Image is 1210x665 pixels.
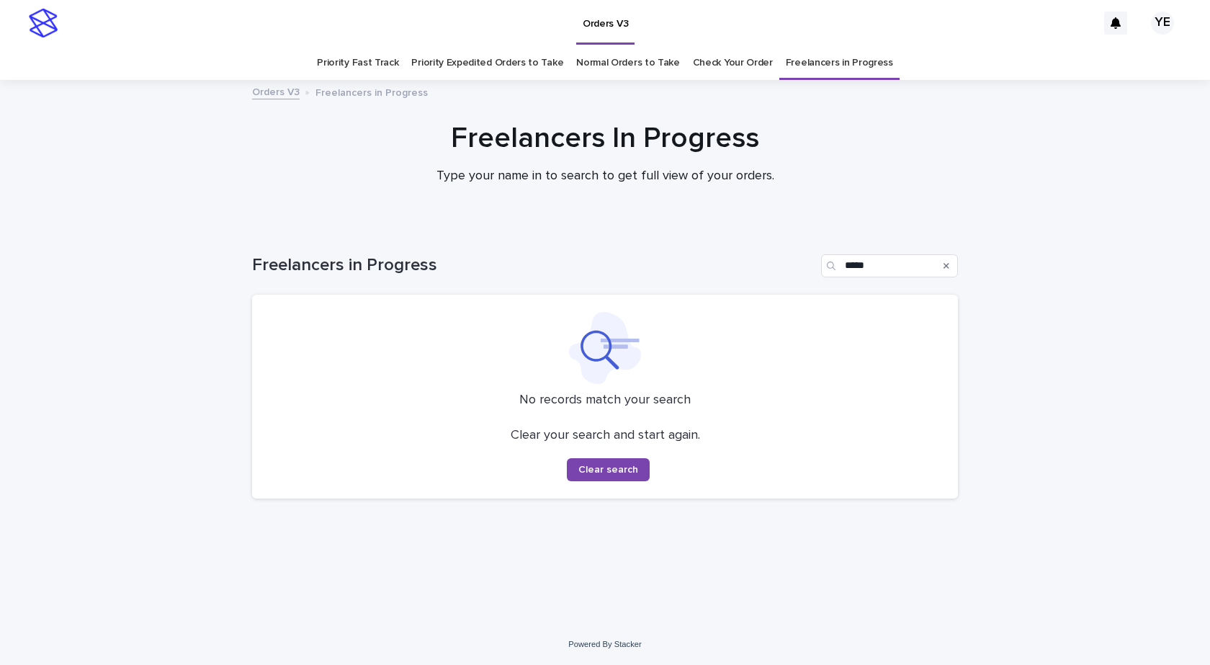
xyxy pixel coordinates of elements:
[317,46,398,80] a: Priority Fast Track
[29,9,58,37] img: stacker-logo-s-only.png
[317,169,893,184] p: Type your name in to search to get full view of your orders.
[567,458,650,481] button: Clear search
[578,465,638,475] span: Clear search
[786,46,893,80] a: Freelancers in Progress
[693,46,773,80] a: Check Your Order
[1151,12,1174,35] div: YE
[568,640,641,648] a: Powered By Stacker
[411,46,563,80] a: Priority Expedited Orders to Take
[252,255,815,276] h1: Freelancers in Progress
[576,46,680,80] a: Normal Orders to Take
[821,254,958,277] input: Search
[269,393,941,409] p: No records match your search
[315,84,428,99] p: Freelancers in Progress
[252,83,300,99] a: Orders V3
[511,428,700,444] p: Clear your search and start again.
[252,121,958,156] h1: Freelancers In Progress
